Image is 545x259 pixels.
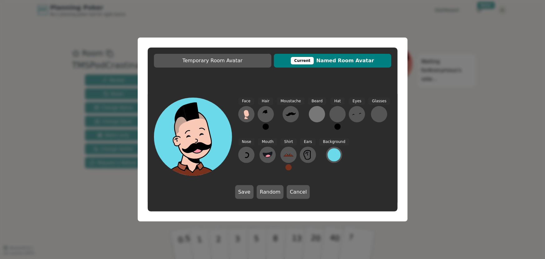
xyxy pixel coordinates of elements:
[308,98,326,105] span: Beard
[235,185,254,199] button: Save
[349,98,365,105] span: Eyes
[157,57,268,64] span: Temporary Room Avatar
[280,138,297,145] span: Shirt
[238,98,254,105] span: Face
[330,98,344,105] span: Hat
[258,138,277,145] span: Mouth
[300,138,316,145] span: Ears
[277,98,305,105] span: Moustache
[287,185,310,199] button: Cancel
[319,138,349,145] span: Background
[274,54,391,68] button: CurrentNamed Room Avatar
[238,138,255,145] span: Nose
[258,98,273,105] span: Hair
[368,98,390,105] span: Glasses
[291,57,314,64] div: This avatar will be displayed in dedicated rooms
[277,57,388,64] span: Named Room Avatar
[154,54,271,68] button: Temporary Room Avatar
[257,185,284,199] button: Random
